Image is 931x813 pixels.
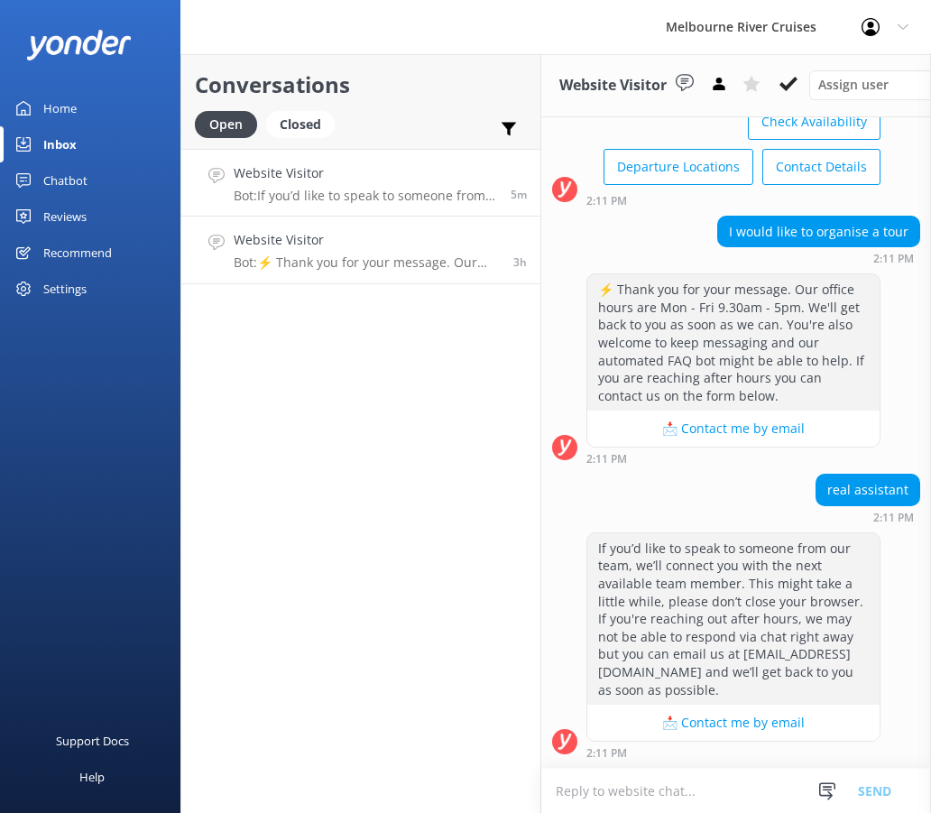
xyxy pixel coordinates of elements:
[587,274,880,411] div: ⚡ Thank you for your message. Our office hours are Mon - Fri 9.30am - 5pm. We'll get back to you ...
[586,194,880,207] div: 02:11pm 12-Aug-2025 (UTC +10:00) Australia/Sydney
[873,513,914,523] strong: 2:11 PM
[195,68,527,102] h2: Conversations
[43,271,87,307] div: Settings
[587,705,880,741] button: 📩 Contact me by email
[586,454,627,465] strong: 2:11 PM
[195,111,257,138] div: Open
[587,533,880,705] div: If you’d like to speak to someone from our team, we’ll connect you with the next available team m...
[195,114,266,134] a: Open
[604,149,753,185] button: Departure Locations
[586,196,627,207] strong: 2:11 PM
[266,114,344,134] a: Closed
[818,75,889,95] span: Assign user
[587,411,880,447] button: 📩 Contact me by email
[43,235,112,271] div: Recommend
[586,748,627,759] strong: 2:11 PM
[181,217,540,284] a: Website VisitorBot:⚡ Thank you for your message. Our office hours are Mon - Fri 9.30am - 5pm. We'...
[43,199,87,235] div: Reviews
[762,149,880,185] button: Contact Details
[559,74,667,97] h3: Website Visitor
[234,254,500,271] p: Bot: ⚡ Thank you for your message. Our office hours are Mon - Fri 9.30am - 5pm. We'll get back to...
[234,230,500,250] h4: Website Visitor
[586,452,880,465] div: 02:11pm 12-Aug-2025 (UTC +10:00) Australia/Sydney
[816,511,920,523] div: 02:11pm 12-Aug-2025 (UTC +10:00) Australia/Sydney
[718,217,919,247] div: I would like to organise a tour
[43,162,88,199] div: Chatbot
[27,30,131,60] img: yonder-white-logo.png
[56,723,129,759] div: Support Docs
[43,90,77,126] div: Home
[511,187,527,202] span: 02:11pm 12-Aug-2025 (UTC +10:00) Australia/Sydney
[181,149,540,217] a: Website VisitorBot:If you’d like to speak to someone from our team, we’ll connect you with the ne...
[43,126,77,162] div: Inbox
[513,254,527,270] span: 10:48am 12-Aug-2025 (UTC +10:00) Australia/Sydney
[79,759,105,795] div: Help
[234,188,497,204] p: Bot: If you’d like to speak to someone from our team, we’ll connect you with the next available t...
[266,111,335,138] div: Closed
[873,254,914,264] strong: 2:11 PM
[748,104,880,140] button: Check Availability
[816,475,919,505] div: real assistant
[717,252,920,264] div: 02:11pm 12-Aug-2025 (UTC +10:00) Australia/Sydney
[234,163,497,183] h4: Website Visitor
[586,746,880,759] div: 02:11pm 12-Aug-2025 (UTC +10:00) Australia/Sydney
